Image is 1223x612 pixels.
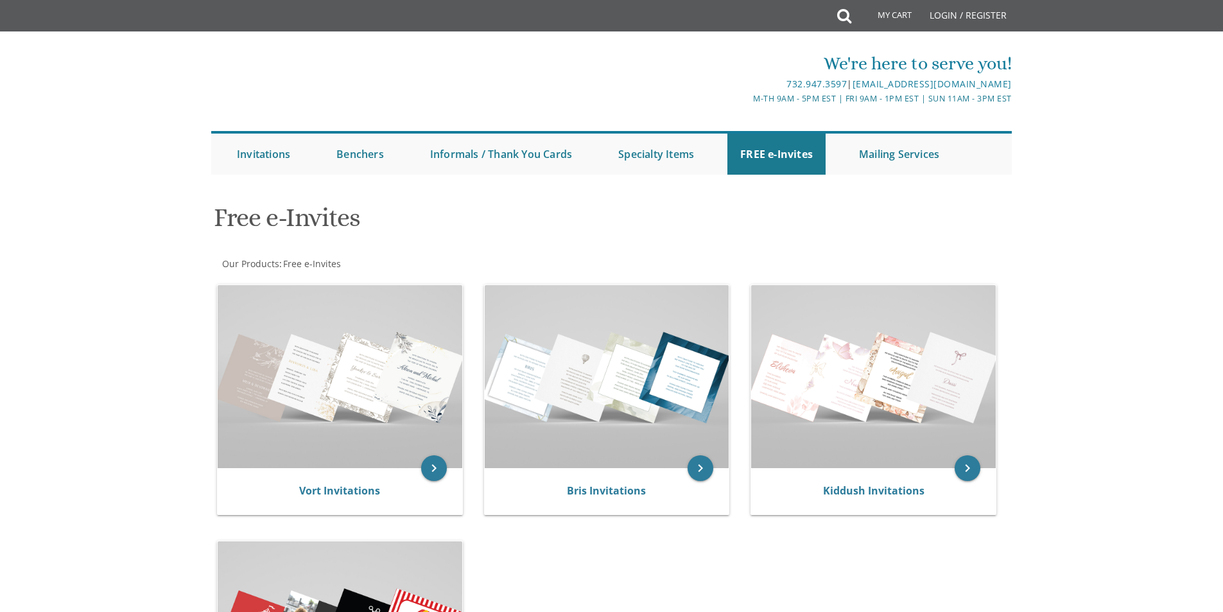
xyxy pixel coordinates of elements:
h1: Free e-Invites [214,204,738,241]
a: keyboard_arrow_right [421,455,447,481]
a: Bris Invitations [567,484,646,498]
img: Vort Invitations [218,285,462,468]
div: We're here to serve you! [479,51,1012,76]
a: Free e-Invites [282,258,341,270]
a: Benchers [324,134,397,175]
a: FREE e-Invites [727,134,826,175]
a: 732.947.3597 [786,78,847,90]
a: Specialty Items [605,134,707,175]
a: Mailing Services [846,134,952,175]
a: My Cart [850,1,921,33]
span: Free e-Invites [283,258,341,270]
div: M-Th 9am - 5pm EST | Fri 9am - 1pm EST | Sun 11am - 3pm EST [479,92,1012,105]
a: keyboard_arrow_right [955,455,980,481]
div: : [211,258,612,270]
a: Informals / Thank You Cards [417,134,585,175]
img: Bris Invitations [485,285,729,468]
a: Invitations [224,134,303,175]
a: Our Products [221,258,279,270]
a: Kiddush Invitations [823,484,924,498]
a: keyboard_arrow_right [688,455,713,481]
a: [EMAIL_ADDRESS][DOMAIN_NAME] [853,78,1012,90]
div: | [479,76,1012,92]
a: Vort Invitations [299,484,380,498]
img: Kiddush Invitations [751,285,996,468]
